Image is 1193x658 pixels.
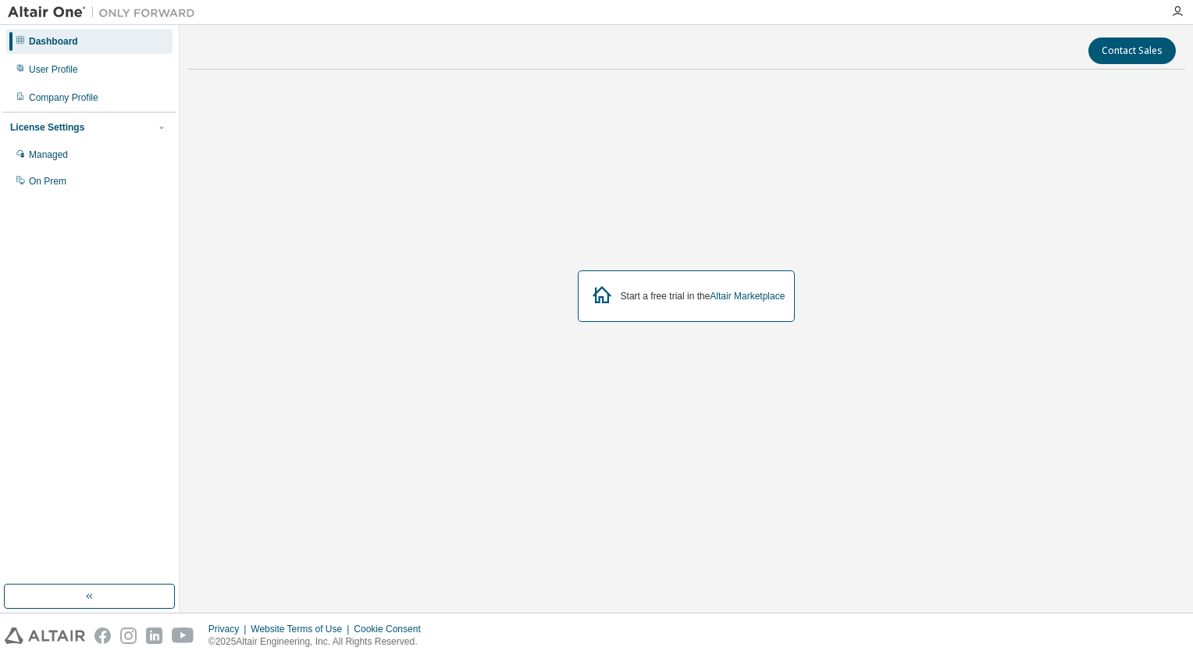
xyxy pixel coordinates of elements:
p: © 2025 Altair Engineering, Inc. All Rights Reserved. [208,635,430,649]
div: Privacy [208,623,251,635]
img: Altair One [8,5,203,20]
img: instagram.svg [120,628,137,644]
div: User Profile [29,63,78,76]
a: Altair Marketplace [710,291,785,302]
div: License Settings [10,121,84,134]
img: facebook.svg [94,628,111,644]
div: Company Profile [29,91,98,104]
div: Start a free trial in the [621,290,785,302]
div: Website Terms of Use [251,623,354,635]
div: On Prem [29,175,66,188]
div: Dashboard [29,35,78,48]
button: Contact Sales [1088,38,1176,64]
img: linkedin.svg [146,628,162,644]
img: altair_logo.svg [5,628,85,644]
div: Cookie Consent [354,623,429,635]
img: youtube.svg [172,628,194,644]
div: Managed [29,148,68,161]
